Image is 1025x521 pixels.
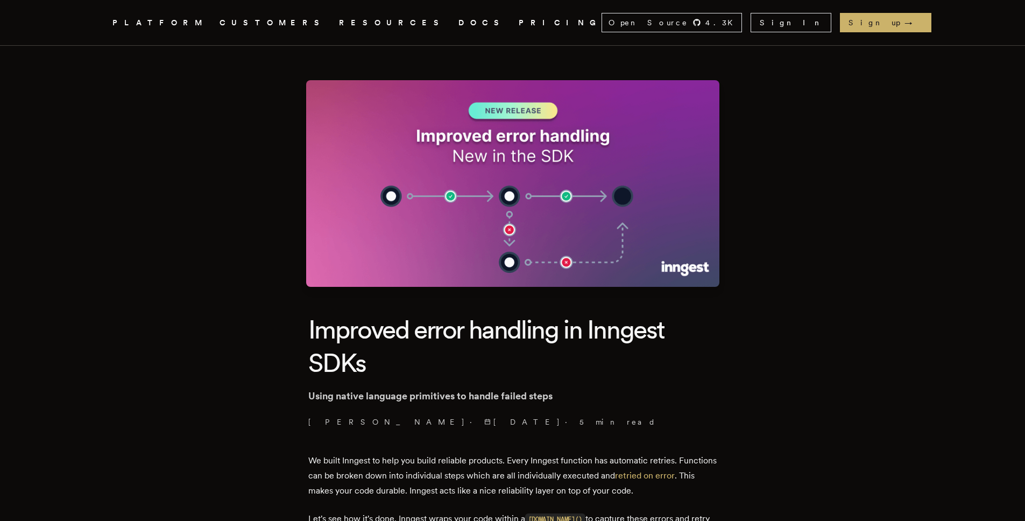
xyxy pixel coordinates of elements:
span: → [904,17,923,28]
span: 5 min read [579,417,656,427]
span: Open Source [609,17,688,28]
h1: Improved error handling in Inngest SDKs [308,313,717,380]
a: CUSTOMERS [220,16,326,30]
a: DOCS [458,16,506,30]
p: Using native language primitives to handle failed steps [308,389,717,404]
a: Sign In [751,13,831,32]
a: PRICING [519,16,602,30]
button: RESOURCES [339,16,446,30]
a: retried on error [615,470,675,481]
span: [DATE] [484,417,561,427]
span: 4.3 K [705,17,739,28]
a: Sign up [840,13,931,32]
p: We built Inngest to help you build reliable products. Every Inngest function has automatic retrie... [308,453,717,498]
p: · · [308,417,717,427]
img: Featured image for Improved error handling in Inngest SDKs blog post [306,80,719,287]
a: [PERSON_NAME] [308,417,465,427]
button: PLATFORM [112,16,207,30]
